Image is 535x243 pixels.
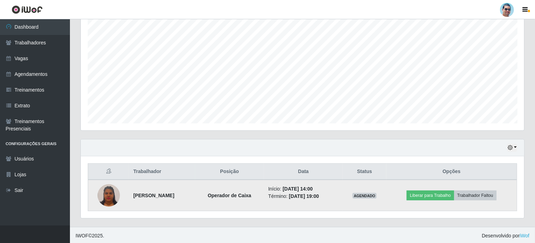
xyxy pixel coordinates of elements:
[268,193,338,200] li: Término:
[482,232,529,240] span: Desenvolvido por
[76,232,104,240] span: © 2025 .
[76,233,88,238] span: IWOF
[264,164,343,180] th: Data
[208,193,251,198] strong: Operador de Caixa
[289,193,319,199] time: [DATE] 19:00
[386,164,517,180] th: Opções
[454,191,497,200] button: Trabalhador Faltou
[407,191,454,200] button: Liberar para Trabalho
[520,233,529,238] a: iWof
[129,164,195,180] th: Trabalhador
[352,193,377,199] span: AGENDADO
[133,193,174,198] strong: [PERSON_NAME]
[12,5,43,14] img: CoreUI Logo
[283,186,313,192] time: [DATE] 14:00
[268,185,338,193] li: Início:
[98,183,120,207] img: 1752886707341.jpeg
[343,164,386,180] th: Status
[195,164,264,180] th: Posição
